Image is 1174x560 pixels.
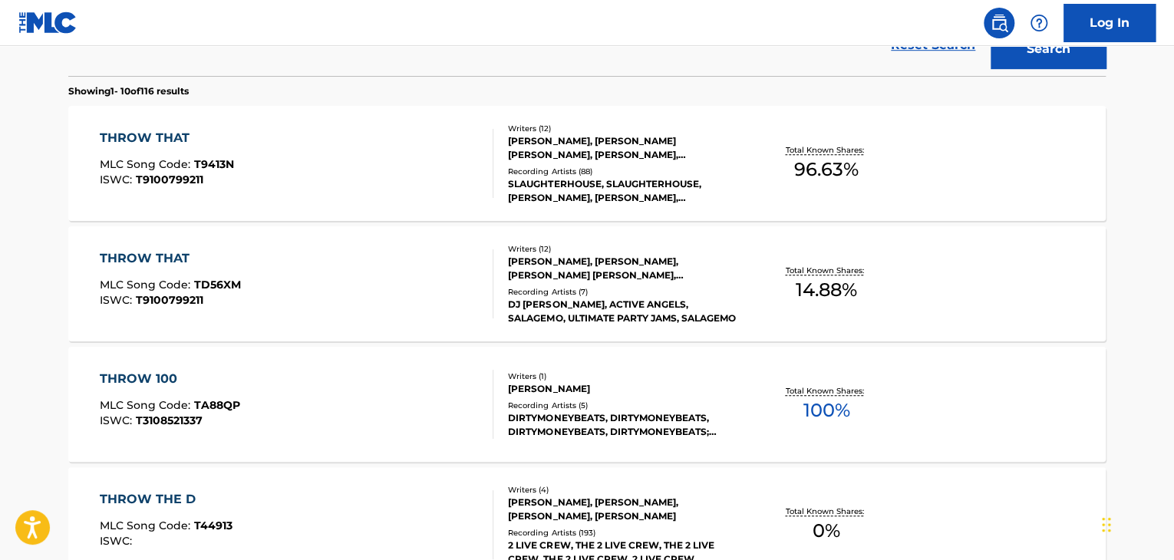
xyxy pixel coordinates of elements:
p: Total Known Shares: [785,265,867,276]
div: THROW THAT [100,129,234,147]
div: Recording Artists ( 5 ) [508,400,740,411]
div: [PERSON_NAME], [PERSON_NAME], [PERSON_NAME] [PERSON_NAME], [PERSON_NAME], [PERSON_NAME], [PERSON_... [508,255,740,282]
span: ISWC : [100,534,136,548]
div: DJ [PERSON_NAME], ACTIVE ANGELS, SALAGEMO, ULTIMATE PARTY JAMS, SALAGEMO [508,298,740,325]
span: T9100799211 [136,173,203,186]
p: Total Known Shares: [785,506,867,517]
span: ISWC : [100,413,136,427]
span: MLC Song Code : [100,519,194,532]
div: Writers ( 12 ) [508,123,740,134]
img: MLC Logo [18,12,77,34]
div: [PERSON_NAME], [PERSON_NAME], [PERSON_NAME], [PERSON_NAME] [508,496,740,523]
div: Recording Artists ( 7 ) [508,286,740,298]
a: Public Search [984,8,1014,38]
p: Total Known Shares: [785,144,867,156]
div: SLAUGHTERHOUSE, SLAUGHTERHOUSE, [PERSON_NAME], [PERSON_NAME], [PERSON_NAME], [PERSON_NAME], [PERS... [508,177,740,205]
div: [PERSON_NAME], [PERSON_NAME] [PERSON_NAME], [PERSON_NAME], [PERSON_NAME], [PERSON_NAME], [PERSON_... [508,134,740,162]
span: TD56XM [194,278,241,292]
div: Writers ( 1 ) [508,371,740,382]
span: ISWC : [100,173,136,186]
a: THROW THATMLC Song Code:TD56XMISWC:T9100799211Writers (12)[PERSON_NAME], [PERSON_NAME], [PERSON_N... [68,226,1106,341]
img: search [990,14,1008,32]
p: Showing 1 - 10 of 116 results [68,84,189,98]
span: 0 % [813,517,840,545]
div: Help [1024,8,1054,38]
span: T9100799211 [136,293,203,307]
a: THROW 100MLC Song Code:TA88QPISWC:T3108521337Writers (1)[PERSON_NAME]Recording Artists (5)DIRTYMO... [68,347,1106,462]
span: ISWC : [100,293,136,307]
div: Recording Artists ( 193 ) [508,527,740,539]
p: Total Known Shares: [785,385,867,397]
span: TA88QP [194,398,240,412]
a: THROW THATMLC Song Code:T9413NISWC:T9100799211Writers (12)[PERSON_NAME], [PERSON_NAME] [PERSON_NA... [68,106,1106,221]
div: [PERSON_NAME] [508,382,740,396]
span: T44913 [194,519,232,532]
div: THROW 100 [100,370,240,388]
a: Log In [1064,4,1156,42]
div: Writers ( 4 ) [508,484,740,496]
img: help [1030,14,1048,32]
div: DIRTYMONEYBEATS, DIRTYMONEYBEATS, DIRTYMONEYBEATS, DIRTYMONEYBEATS;[PERSON_NAME], DIRTYMONEYBEATS [508,411,740,439]
button: Search [991,30,1106,68]
div: THROW THE D [100,490,232,509]
span: 96.63 % [794,156,859,183]
span: 14.88 % [796,276,857,304]
span: MLC Song Code : [100,278,194,292]
span: MLC Song Code : [100,157,194,171]
div: Recording Artists ( 88 ) [508,166,740,177]
span: T9413N [194,157,234,171]
span: 100 % [803,397,849,424]
div: Drag [1102,502,1111,548]
div: THROW THAT [100,249,241,268]
span: T3108521337 [136,413,203,427]
iframe: Chat Widget [1097,486,1174,560]
div: Writers ( 12 ) [508,243,740,255]
span: MLC Song Code : [100,398,194,412]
